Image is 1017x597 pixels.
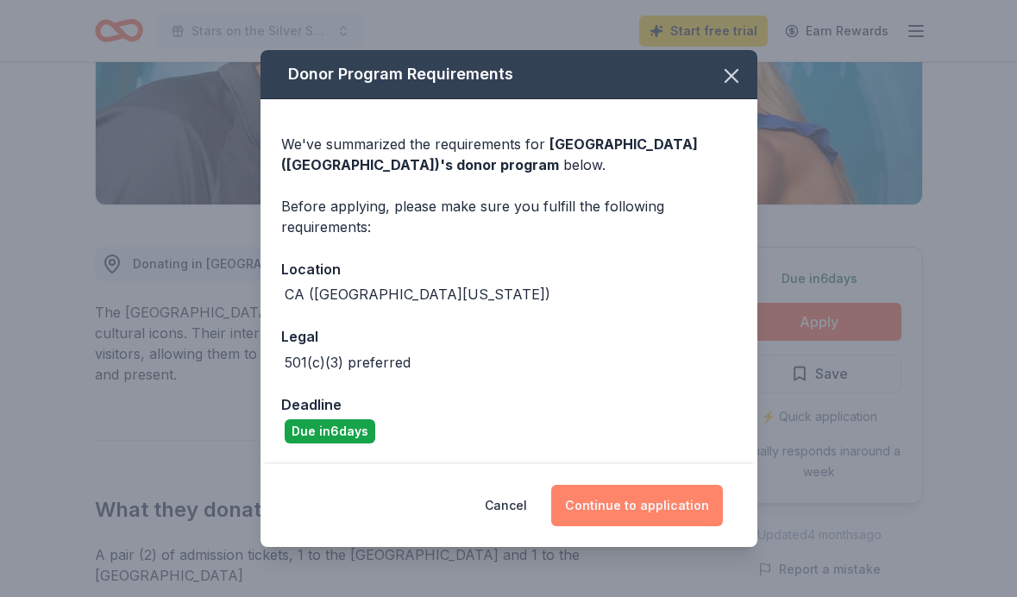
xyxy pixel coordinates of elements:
div: Before applying, please make sure you fulfill the following requirements: [281,196,737,237]
button: Continue to application [551,485,723,526]
div: We've summarized the requirements for below. [281,134,737,175]
div: 501(c)(3) preferred [285,352,411,373]
div: Donor Program Requirements [261,50,757,99]
div: Due in 6 days [285,419,375,443]
div: Legal [281,325,737,348]
button: Cancel [485,485,527,526]
div: Location [281,258,737,280]
div: Deadline [281,393,737,416]
div: CA ([GEOGRAPHIC_DATA][US_STATE]) [285,284,550,305]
